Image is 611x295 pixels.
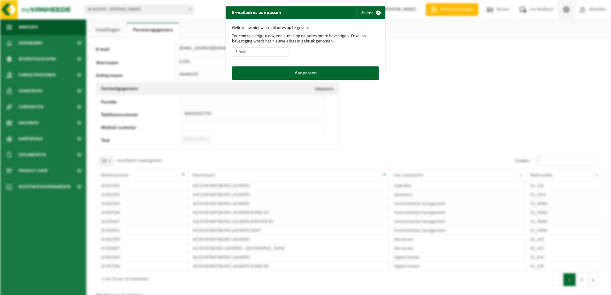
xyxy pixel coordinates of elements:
input: E-mail [232,47,289,57]
h2: E-mailadres aanpassen [226,6,288,19]
p: Gelieve uw nieuw e-mailadres op te geven. [232,26,379,31]
button: Aanpassen [232,66,379,80]
p: Ter controle krijgt u nog een e-mail op dit adres om te bevestigen. Enkel na bevestiging wordt he... [232,34,379,44]
button: Sluiten [356,6,385,19]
